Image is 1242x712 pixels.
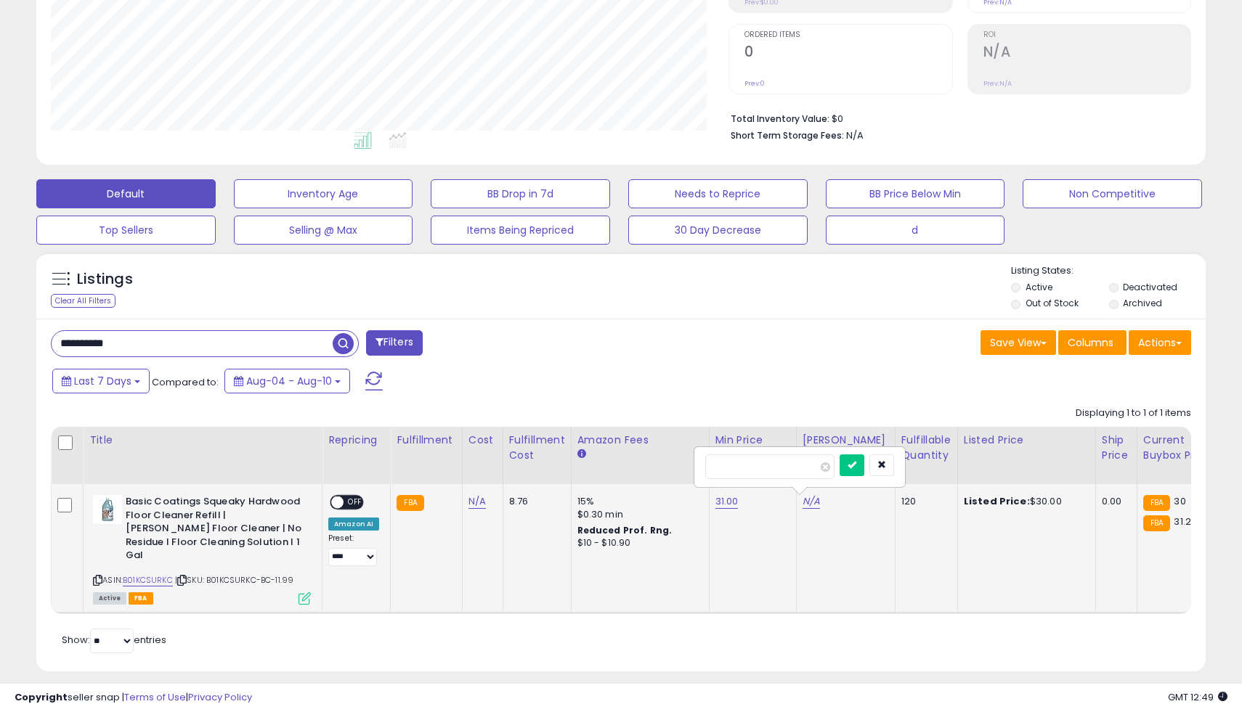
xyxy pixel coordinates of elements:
strong: Copyright [15,690,68,704]
b: Basic Coatings Squeaky Hardwood Floor Cleaner Refill | [PERSON_NAME] Floor Cleaner | No Residue I... [126,495,302,566]
b: Reduced Prof. Rng. [577,524,673,536]
button: Items Being Repriced [431,216,610,245]
button: Needs to Reprice [628,179,808,208]
span: Ordered Items [744,31,951,39]
span: All listings currently available for purchase on Amazon [93,592,126,605]
a: Terms of Use [124,690,186,704]
span: | SKU: B01KCSURKC-BC-11.99 [175,574,293,586]
button: Columns [1058,330,1127,355]
a: B01KCSURKC [123,574,173,586]
span: Last 7 Days [74,374,131,388]
div: Ship Price [1102,433,1131,463]
span: 31.28 [1174,515,1197,528]
h5: Listings [77,269,133,290]
div: Cost [468,433,497,448]
h2: N/A [983,44,1190,63]
li: $0 [731,109,1180,126]
div: Clear All Filters [51,294,115,308]
small: FBA [1143,515,1170,531]
span: 30 [1174,494,1185,508]
a: N/A [803,494,820,509]
h2: 0 [744,44,951,63]
button: Actions [1129,330,1191,355]
button: BB Drop in 7d [431,179,610,208]
button: Top Sellers [36,216,216,245]
span: Aug-04 - Aug-10 [246,374,332,388]
div: Preset: [328,533,379,566]
div: 15% [577,495,698,508]
div: Amazon Fees [577,433,703,448]
button: Selling @ Max [234,216,413,245]
div: Amazon AI [328,517,379,531]
div: Displaying 1 to 1 of 1 items [1076,406,1191,420]
div: Fulfillment Cost [509,433,565,463]
button: d [826,216,1005,245]
div: 0.00 [1102,495,1126,508]
div: ASIN: [93,495,311,602]
div: seller snap | | [15,691,252,705]
div: $30.00 [964,495,1084,508]
div: Title [89,433,316,448]
div: Fulfillable Quantity [901,433,951,463]
div: [PERSON_NAME] [803,433,889,448]
small: Prev: N/A [983,79,1012,88]
img: 31VS2wq+PLL._SL40_.jpg [93,495,122,524]
small: FBA [397,495,423,511]
span: OFF [344,496,367,509]
div: Current Buybox Price [1143,433,1218,463]
small: Prev: 0 [744,79,765,88]
span: N/A [846,128,864,142]
div: $10 - $10.90 [577,537,698,549]
div: Min Price [715,433,790,448]
button: 30 Day Decrease [628,216,808,245]
b: Short Term Storage Fees: [731,129,844,142]
a: Privacy Policy [188,690,252,704]
a: N/A [468,494,486,509]
button: Non Competitive [1023,179,1202,208]
button: Default [36,179,216,208]
span: ROI [983,31,1190,39]
div: Fulfillment [397,433,455,448]
label: Out of Stock [1026,297,1079,309]
button: Last 7 Days [52,369,150,393]
div: Listed Price [964,433,1089,448]
small: FBA [1143,495,1170,511]
b: Listed Price: [964,494,1030,508]
label: Active [1026,281,1052,293]
div: 8.76 [509,495,560,508]
button: Save View [981,330,1056,355]
div: $0.30 min [577,508,698,521]
a: 31.00 [715,494,739,509]
span: Compared to: [152,375,219,389]
span: FBA [129,592,153,605]
small: Amazon Fees. [577,448,586,461]
p: Listing States: [1011,264,1205,278]
button: Inventory Age [234,179,413,208]
label: Archived [1123,297,1162,309]
button: BB Price Below Min [826,179,1005,208]
label: Deactivated [1123,281,1177,293]
span: 2025-08-18 12:49 GMT [1168,690,1227,704]
div: Repricing [328,433,384,448]
span: Columns [1068,335,1113,350]
button: Aug-04 - Aug-10 [224,369,350,393]
b: Total Inventory Value: [731,112,829,125]
button: Filters [366,330,423,356]
span: Show: entries [62,633,166,647]
div: 120 [901,495,946,508]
